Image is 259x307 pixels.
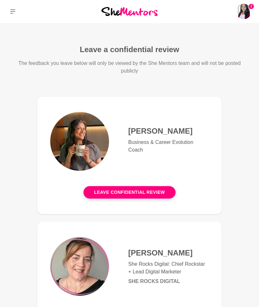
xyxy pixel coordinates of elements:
h1: Leave a confidential review [80,45,179,54]
a: Kercia Souza2 [236,4,251,19]
p: The feedback you leave below will only be viewed by the She Mentors team and will not be posted p... [17,59,242,75]
h4: [PERSON_NAME] [128,126,209,136]
img: She Mentors Logo [101,7,158,16]
h6: She Rocks Digital [128,278,209,285]
h4: [PERSON_NAME] [128,248,209,258]
img: Kercia Souza [236,4,251,19]
button: Leave confidential review [83,186,175,199]
p: Business & Career Evolution Coach [128,138,209,154]
a: [PERSON_NAME]Business & Career Evolution CoachLeave confidential review [37,97,222,214]
span: 2 [249,4,254,9]
p: She Rocks Digital: Chief Rockstar + Lead Digital Marketer [128,260,209,276]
